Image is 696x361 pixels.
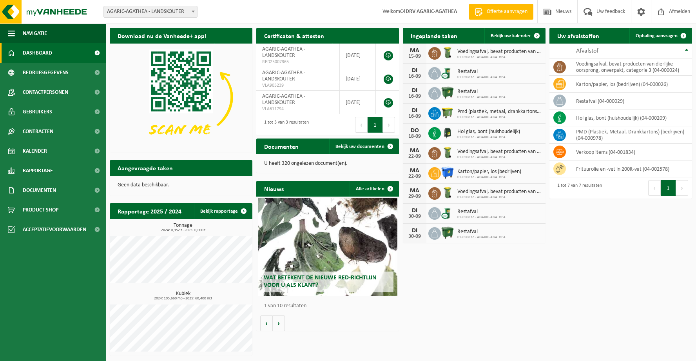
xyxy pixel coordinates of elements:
[457,215,506,220] span: 01-050832 - AGARIC-AGATHEA
[407,108,422,114] div: DI
[400,9,457,15] strong: C4DRV AGARIC-AGATHEA
[262,82,333,89] span: VLA903239
[457,169,521,175] span: Karton/papier, los (bedrijven)
[23,161,53,180] span: Rapportage
[264,161,391,166] p: U heeft 320 ongelezen document(en).
[23,63,69,82] span: Bedrijfsgegevens
[407,128,422,134] div: DO
[407,168,422,174] div: MA
[648,180,661,196] button: Previous
[23,180,56,200] span: Documenten
[636,33,678,38] span: Ophaling aanvragen
[549,28,607,43] h2: Uw afvalstoffen
[23,141,47,161] span: Kalender
[441,226,454,239] img: WB-1100-HPE-GN-01
[457,149,542,155] span: Voedingsafval, bevat producten van dierlijke oorsprong, onverpakt, categorie 3
[407,88,422,94] div: DI
[118,182,245,188] p: Geen data beschikbaar.
[441,46,454,59] img: WB-0140-HPE-GN-50
[403,28,465,43] h2: Ingeplande taken
[441,126,454,139] img: CR-HR-1C-1000-PES-01
[23,24,47,43] span: Navigatie
[570,58,692,76] td: voedingsafval, bevat producten van dierlijke oorsprong, onverpakt, categorie 3 (04-000024)
[110,160,181,175] h2: Aangevraagde taken
[441,146,454,159] img: WB-0140-HPE-GN-50
[340,67,376,91] td: [DATE]
[407,114,422,119] div: 16-09
[407,54,422,59] div: 15-09
[194,203,252,219] a: Bekijk rapportage
[441,166,454,179] img: WB-1100-HPE-BE-01
[570,144,692,160] td: verkoop items (04-001834)
[110,203,189,219] h2: Rapportage 2025 / 2024
[256,28,332,43] h2: Certificaten & attesten
[676,180,688,196] button: Next
[258,198,398,296] a: Wat betekent de nieuwe RED-richtlijn voor u als klant?
[407,208,422,214] div: DI
[441,66,454,79] img: WB-0140-CU
[457,195,542,200] span: 01-050832 - AGARIC-AGATHEA
[262,46,305,58] span: AGARIC-AGATHEA - LANDSKOUTER
[23,43,52,63] span: Dashboard
[103,6,198,18] span: AGARIC-AGATHEA - LANDSKOUTER
[407,174,422,179] div: 22-09
[264,275,377,288] span: Wat betekent de nieuwe RED-richtlijn voor u als klant?
[110,44,252,151] img: Download de VHEPlus App
[457,235,506,240] span: 01-050832 - AGARIC-AGATHEA
[407,154,422,159] div: 22-09
[457,69,506,75] span: Restafval
[457,109,542,115] span: Pmd (plastiek, metaal, drankkartons) (bedrijven)
[570,126,692,144] td: PMD (Plastiek, Metaal, Drankkartons) (bedrijven) (04-000978)
[340,44,376,67] td: [DATE]
[110,28,214,43] h2: Download nu de Vanheede+ app!
[340,91,376,114] td: [DATE]
[407,134,422,139] div: 18-09
[335,144,384,149] span: Bekijk uw documenten
[407,194,422,199] div: 29-09
[457,129,520,135] span: Hol glas, bont (huishoudelijk)
[457,75,506,80] span: 01-050832 - AGARIC-AGATHEA
[457,209,506,215] span: Restafval
[407,74,422,79] div: 16-09
[114,297,252,301] span: 2024: 105,660 m3 - 2025: 60,400 m3
[23,200,58,220] span: Product Shop
[262,70,305,82] span: AGARIC-AGATHEA - LANDSKOUTER
[23,220,86,239] span: Acceptatievoorwaarden
[441,86,454,99] img: WB-1100-HPE-GN-01
[457,115,542,120] span: 01-050832 - AGARIC-AGATHEA
[457,189,542,195] span: Voedingsafval, bevat producten van dierlijke oorsprong, onverpakt, categorie 3
[407,234,422,239] div: 30-09
[570,109,692,126] td: hol glas, bont (huishoudelijk) (04-000209)
[457,229,506,235] span: Restafval
[407,214,422,219] div: 30-09
[407,228,422,234] div: DI
[407,188,422,194] div: MA
[368,117,383,133] button: 1
[273,315,285,331] button: Volgende
[383,117,395,133] button: Next
[4,344,131,361] iframe: chat widget
[260,116,309,133] div: 1 tot 3 van 3 resultaten
[264,303,395,309] p: 1 van 10 resultaten
[457,135,520,140] span: 01-050832 - AGARIC-AGATHEA
[114,291,252,301] h3: Kubiek
[457,155,542,160] span: 01-050832 - AGARIC-AGATHEA
[407,148,422,154] div: MA
[104,6,197,17] span: AGARIC-AGATHEA - LANDSKOUTER
[262,59,333,65] span: RED25007365
[114,223,252,232] h3: Tonnage
[23,122,53,141] span: Contracten
[629,28,691,44] a: Ophaling aanvragen
[491,33,531,38] span: Bekijk uw kalender
[570,93,692,109] td: restafval (04-000029)
[441,206,454,219] img: WB-0140-CU
[262,106,333,112] span: VLA611794
[661,180,676,196] button: 1
[350,181,398,197] a: Alle artikelen
[457,49,542,55] span: Voedingsafval, bevat producten van dierlijke oorsprong, onverpakt, categorie 3
[570,76,692,93] td: karton/papier, los (bedrijven) (04-000026)
[407,47,422,54] div: MA
[469,4,533,20] a: Offerte aanvragen
[355,117,368,133] button: Previous
[457,175,521,180] span: 01-050832 - AGARIC-AGATHEA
